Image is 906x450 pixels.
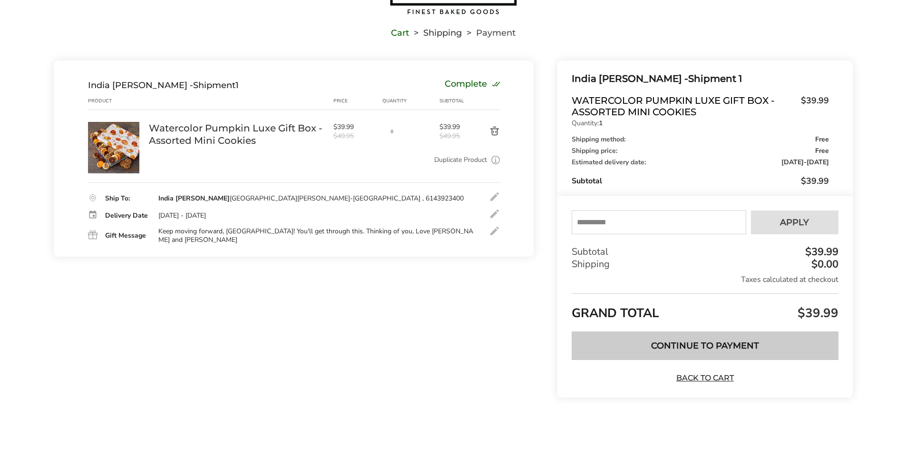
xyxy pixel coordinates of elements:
[807,158,829,167] span: [DATE]
[803,247,838,257] div: $39.99
[158,211,206,220] div: [DATE] - [DATE]
[572,71,828,87] div: Shipment 1
[88,122,139,173] img: Watercolor Pumpkin Luxe Gift Box - Assorted Mini Cookies
[333,97,383,105] div: Price
[445,80,500,90] div: Complete
[815,136,829,143] span: Free
[781,159,829,166] span: -
[599,119,603,128] strong: 1
[88,121,139,130] a: Watercolor Pumpkin Luxe Gift Box - Assorted Mini Cookies
[476,30,516,36] span: Payment
[572,246,838,258] div: Subtotal
[409,30,462,36] li: Shipping
[572,73,688,84] span: India [PERSON_NAME] -
[105,195,149,202] div: Ship To:
[434,155,487,165] a: Duplicate Product
[149,122,324,147] a: Watercolor Pumpkin Luxe Gift Box - Assorted Mini Cookies
[333,131,378,140] span: $49.95
[572,95,828,118] a: Watercolor Pumpkin Luxe Gift Box - Assorted Mini Cookies$39.99
[235,80,239,90] span: 1
[467,126,500,137] button: Delete product
[572,274,838,285] div: Taxes calculated at checkout
[572,159,828,166] div: Estimated delivery date:
[391,30,409,36] a: Cart
[382,97,439,105] div: Quantity
[439,122,467,131] span: $39.99
[572,331,838,360] button: Continue to Payment
[572,95,796,118] span: Watercolor Pumpkin Luxe Gift Box - Assorted Mini Cookies
[572,120,828,127] p: Quantity:
[572,148,828,154] div: Shipping price:
[88,97,149,105] div: Product
[780,218,809,227] span: Apply
[572,136,828,143] div: Shipping method:
[572,293,838,324] div: GRAND TOTAL
[795,305,838,321] span: $39.99
[105,212,149,219] div: Delivery Date
[672,373,738,383] a: Back to Cart
[796,95,829,115] span: $39.99
[572,175,828,187] div: Subtotal
[158,194,464,203] div: [GEOGRAPHIC_DATA][PERSON_NAME]-[GEOGRAPHIC_DATA] , 6143923400
[88,80,239,90] div: Shipment
[809,259,838,270] div: $0.00
[439,131,467,140] span: $49.95
[88,80,193,90] span: India [PERSON_NAME] -
[815,148,829,154] span: Free
[439,97,467,105] div: Subtotal
[158,227,479,244] div: Keep moving forward, [GEOGRAPHIC_DATA]! You'll get through this. Thinking of you, Love [PERSON_NA...
[801,175,829,187] span: $39.99
[382,122,401,141] input: Quantity input
[333,122,378,131] span: $39.99
[572,258,838,270] div: Shipping
[158,194,230,203] strong: India [PERSON_NAME]
[751,210,838,234] button: Apply
[105,232,149,239] div: Gift Message
[781,158,804,167] span: [DATE]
